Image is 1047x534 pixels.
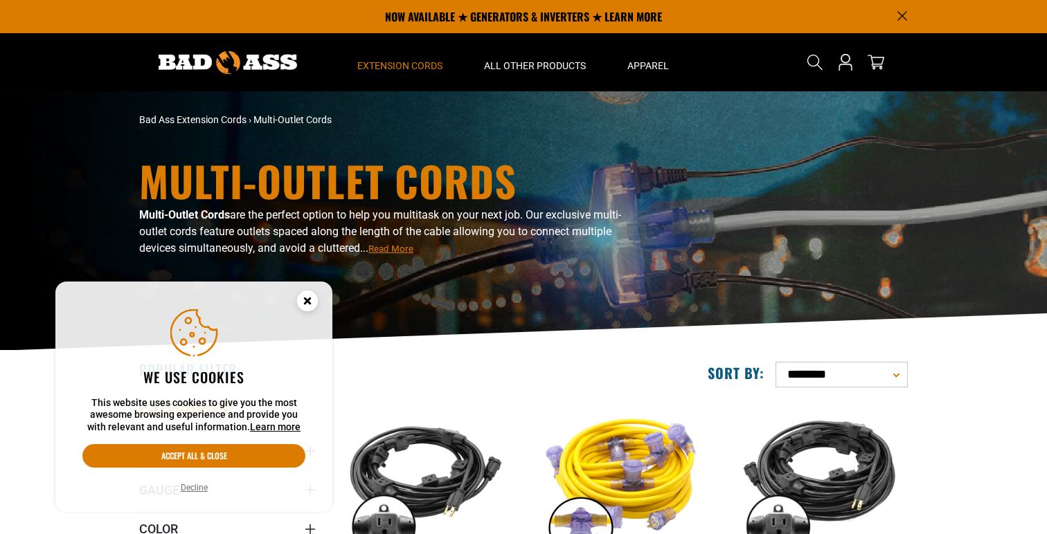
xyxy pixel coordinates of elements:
aside: Cookie Consent [55,282,332,513]
span: Multi-Outlet Cords [253,114,332,125]
b: Multi-Outlet Cords [139,208,230,221]
span: › [249,114,251,125]
summary: Search [804,51,826,73]
span: are the perfect option to help you multitask on your next job. Our exclusive multi-outlet cords f... [139,208,621,255]
h1: Multi-Outlet Cords [139,160,645,201]
button: Accept all & close [82,444,305,468]
summary: Extension Cords [337,33,463,91]
span: Apparel [627,59,669,72]
p: This website uses cookies to give you the most awesome browsing experience and provide you with r... [82,397,305,434]
h2: We use cookies [82,368,305,386]
button: Decline [177,481,212,495]
img: Bad Ass Extension Cords [159,51,297,74]
span: Read More [368,243,413,254]
span: All Other Products [484,59,586,72]
a: Learn more [250,421,301,432]
span: Extension Cords [357,59,442,72]
nav: breadcrumbs [139,113,645,127]
label: Sort by: [708,364,764,382]
a: Bad Ass Extension Cords [139,114,247,125]
summary: All Other Products [463,33,607,91]
summary: Apparel [607,33,690,91]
